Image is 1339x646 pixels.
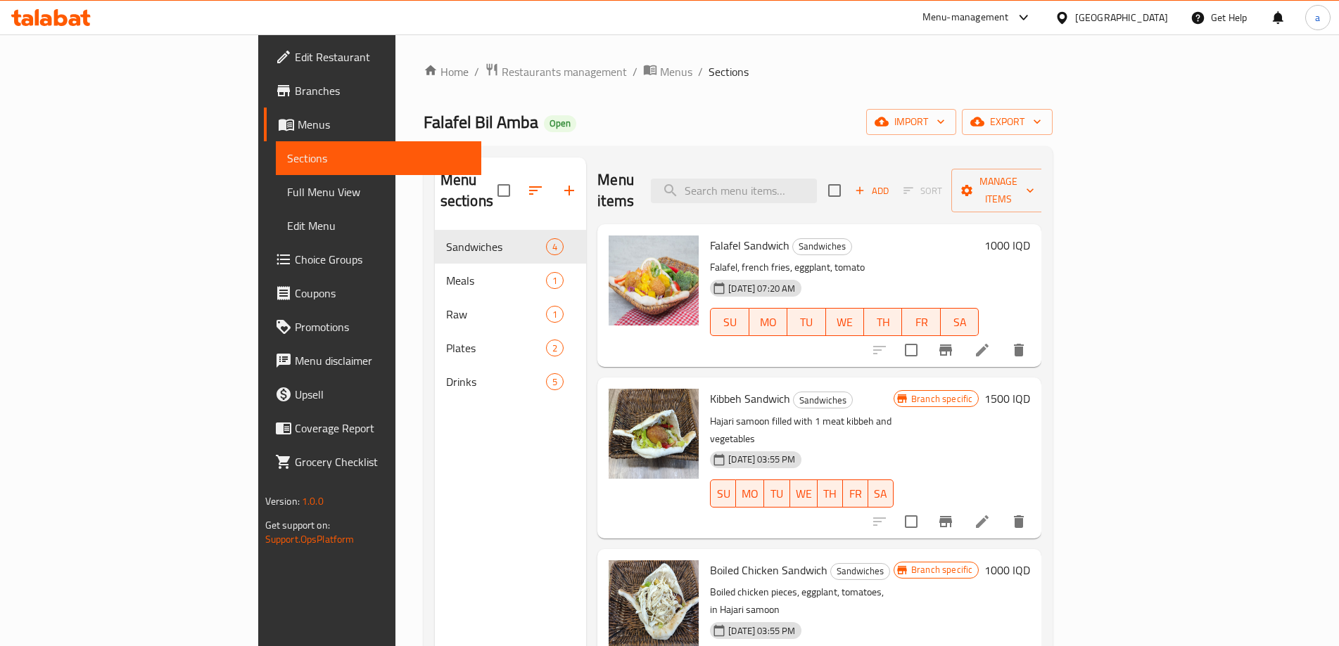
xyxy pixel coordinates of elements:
[1002,333,1036,367] button: delete
[287,150,471,167] span: Sections
[519,174,552,207] span: Sort sections
[1075,10,1168,25] div: [GEOGRAPHIC_DATA]
[742,484,759,504] span: MO
[818,479,843,508] button: TH
[831,563,889,579] span: Sandwiches
[547,375,563,389] span: 5
[832,312,858,332] span: WE
[716,312,743,332] span: SU
[849,484,863,504] span: FR
[770,484,784,504] span: TU
[546,373,564,390] div: items
[446,238,547,255] span: Sandwiches
[265,492,300,510] span: Version:
[929,505,963,538] button: Branch-specific-item
[877,113,945,131] span: import
[424,106,538,138] span: Falafel Bil Amba
[710,413,894,448] p: Hajari samoon filled with 1 meat kibbeh and vegetables
[546,340,564,356] div: items
[552,174,586,207] button: Add section
[546,306,564,323] div: items
[295,386,471,403] span: Upsell
[547,240,563,254] span: 4
[609,389,699,479] img: Kibbeh Sandwich
[302,492,324,510] span: 1.0.0
[298,116,471,133] span: Menus
[864,308,902,336] button: TH
[792,238,852,255] div: Sandwiches
[446,306,547,323] div: Raw
[295,352,471,369] span: Menu disclaimer
[276,175,482,209] a: Full Menu View
[660,63,692,80] span: Menus
[287,217,471,234] span: Edit Menu
[276,209,482,243] a: Edit Menu
[651,179,817,203] input: search
[435,365,587,399] div: Drinks5
[446,340,547,356] span: Plates
[295,285,471,302] span: Coupons
[276,141,482,175] a: Sections
[264,344,482,377] a: Menu disclaimer
[796,484,812,504] span: WE
[547,308,563,321] span: 1
[902,308,940,336] button: FR
[870,312,896,332] span: TH
[547,274,563,288] span: 1
[946,312,973,332] span: SA
[790,479,818,508] button: WE
[906,563,978,576] span: Branch specific
[435,264,587,297] div: Meals1
[264,276,482,310] a: Coupons
[710,479,736,508] button: SU
[435,331,587,365] div: Plates2
[974,342,991,358] a: Edit menu item
[710,235,789,256] span: Falafel Sandwich
[264,411,482,445] a: Coverage Report
[951,169,1046,212] button: Manage items
[264,40,482,74] a: Edit Restaurant
[793,392,853,408] div: Sandwiches
[264,310,482,344] a: Promotions
[446,272,547,289] span: Meals
[843,479,868,508] button: FR
[287,183,471,200] span: Full Menu View
[446,373,547,390] span: Drinks
[609,235,699,325] img: Falafel Sandwich
[485,63,627,81] a: Restaurants management
[265,516,330,534] span: Get support on:
[547,342,563,355] span: 2
[794,392,852,408] span: Sandwiches
[749,308,787,336] button: MO
[710,560,827,581] span: Boiled Chicken Sandwich
[633,63,637,80] li: /
[709,63,749,80] span: Sections
[264,445,482,479] a: Grocery Checklist
[723,453,801,466] span: [DATE] 03:55 PM
[755,312,782,332] span: MO
[849,180,894,202] span: Add item
[265,530,355,548] a: Support.OpsPlatform
[974,513,991,530] a: Edit menu item
[710,259,979,276] p: Falafel, french fries, eggplant, tomato
[922,9,1009,26] div: Menu-management
[793,238,851,254] span: Sandwiches
[896,335,926,365] span: Select to update
[929,333,963,367] button: Branch-specific-item
[874,484,888,504] span: SA
[643,63,692,81] a: Menus
[295,49,471,65] span: Edit Restaurant
[544,115,576,132] div: Open
[973,113,1041,131] span: export
[853,183,891,199] span: Add
[826,308,864,336] button: WE
[868,479,894,508] button: SA
[264,377,482,411] a: Upsell
[264,108,482,141] a: Menus
[787,308,825,336] button: TU
[963,173,1034,208] span: Manage items
[710,583,894,619] p: Boiled chicken pieces, eggplant, tomatoes, in Hajari samoon
[793,312,820,332] span: TU
[736,479,764,508] button: MO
